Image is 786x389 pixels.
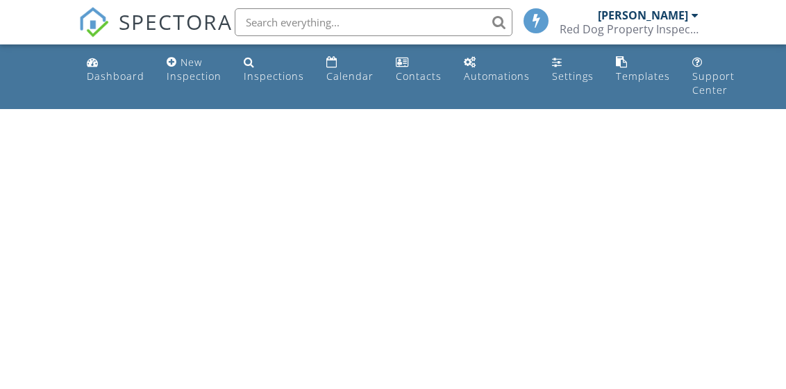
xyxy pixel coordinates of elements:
a: Dashboard [81,50,150,90]
div: Calendar [326,69,374,83]
a: SPECTORA [78,19,233,48]
div: Dashboard [87,69,144,83]
span: SPECTORA [119,7,233,36]
img: The Best Home Inspection Software - Spectora [78,7,109,38]
div: Contacts [396,69,442,83]
div: Inspections [244,69,304,83]
a: Settings [546,50,599,90]
a: Support Center [687,50,740,104]
div: New Inspection [167,56,221,83]
div: Automations [464,69,530,83]
div: Settings [552,69,594,83]
a: New Inspection [161,50,227,90]
a: Contacts [390,50,447,90]
div: Support Center [692,69,735,97]
a: Templates [610,50,676,90]
div: Templates [616,69,670,83]
a: Calendar [321,50,379,90]
div: [PERSON_NAME] [598,8,688,22]
a: Inspections [238,50,310,90]
a: Automations (Basic) [458,50,535,90]
div: Red Dog Property Inspections [560,22,699,36]
input: Search everything... [235,8,512,36]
